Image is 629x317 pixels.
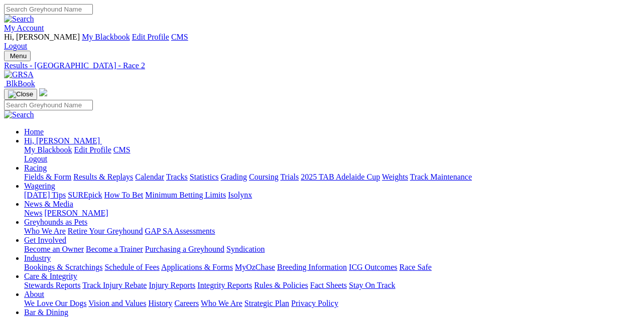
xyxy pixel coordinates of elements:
[4,42,27,50] a: Logout
[86,245,143,253] a: Become a Trainer
[310,281,347,289] a: Fact Sheets
[24,254,51,262] a: Industry
[24,308,68,316] a: Bar & Dining
[82,33,130,41] a: My Blackbook
[24,200,73,208] a: News & Media
[221,173,247,181] a: Grading
[10,52,27,60] span: Menu
[4,4,93,15] input: Search
[68,191,102,199] a: SUREpick
[349,281,395,289] a: Stay On Track
[4,33,625,51] div: My Account
[145,191,226,199] a: Minimum Betting Limits
[24,263,625,272] div: Industry
[4,24,44,32] a: My Account
[24,182,55,190] a: Wagering
[132,33,169,41] a: Edit Profile
[24,173,625,182] div: Racing
[291,299,338,307] a: Privacy Policy
[145,245,224,253] a: Purchasing a Greyhound
[171,33,188,41] a: CMS
[24,299,86,307] a: We Love Our Dogs
[68,227,143,235] a: Retire Your Greyhound
[277,263,347,271] a: Breeding Information
[24,145,625,164] div: Hi, [PERSON_NAME]
[4,61,625,70] a: Results - [GEOGRAPHIC_DATA] - Race 2
[4,51,31,61] button: Toggle navigation
[24,154,47,163] a: Logout
[24,191,66,199] a: [DATE] Tips
[399,263,431,271] a: Race Safe
[24,227,66,235] a: Who We Are
[201,299,242,307] a: Who We Are
[24,227,625,236] div: Greyhounds as Pets
[73,173,133,181] a: Results & Replays
[4,70,34,79] img: GRSA
[226,245,265,253] a: Syndication
[4,15,34,24] img: Search
[254,281,308,289] a: Rules & Policies
[235,263,275,271] a: MyOzChase
[4,110,34,119] img: Search
[24,299,625,308] div: About
[24,164,47,172] a: Racing
[4,89,37,100] button: Toggle navigation
[228,191,252,199] a: Isolynx
[174,299,199,307] a: Careers
[24,245,625,254] div: Get Involved
[104,191,144,199] a: How To Bet
[24,290,44,298] a: About
[410,173,472,181] a: Track Maintenance
[8,90,33,98] img: Close
[24,209,625,218] div: News & Media
[135,173,164,181] a: Calendar
[301,173,380,181] a: 2025 TAB Adelaide Cup
[24,145,72,154] a: My Blackbook
[74,145,111,154] a: Edit Profile
[24,272,77,280] a: Care & Integrity
[24,209,42,217] a: News
[382,173,408,181] a: Weights
[161,263,233,271] a: Applications & Forms
[24,281,80,289] a: Stewards Reports
[82,281,147,289] a: Track Injury Rebate
[24,245,84,253] a: Become an Owner
[249,173,279,181] a: Coursing
[113,145,131,154] a: CMS
[244,299,289,307] a: Strategic Plan
[4,100,93,110] input: Search
[24,127,44,136] a: Home
[145,227,215,235] a: GAP SA Assessments
[197,281,252,289] a: Integrity Reports
[4,79,35,88] a: BlkBook
[149,281,195,289] a: Injury Reports
[4,33,80,41] span: Hi, [PERSON_NAME]
[24,173,71,181] a: Fields & Form
[88,299,146,307] a: Vision and Values
[24,263,102,271] a: Bookings & Scratchings
[24,236,66,244] a: Get Involved
[24,218,87,226] a: Greyhounds as Pets
[349,263,397,271] a: ICG Outcomes
[148,299,172,307] a: History
[24,281,625,290] div: Care & Integrity
[6,79,35,88] span: BlkBook
[24,136,100,145] span: Hi, [PERSON_NAME]
[24,191,625,200] div: Wagering
[280,173,299,181] a: Trials
[190,173,219,181] a: Statistics
[166,173,188,181] a: Tracks
[39,88,47,96] img: logo-grsa-white.png
[104,263,159,271] a: Schedule of Fees
[44,209,108,217] a: [PERSON_NAME]
[24,136,102,145] a: Hi, [PERSON_NAME]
